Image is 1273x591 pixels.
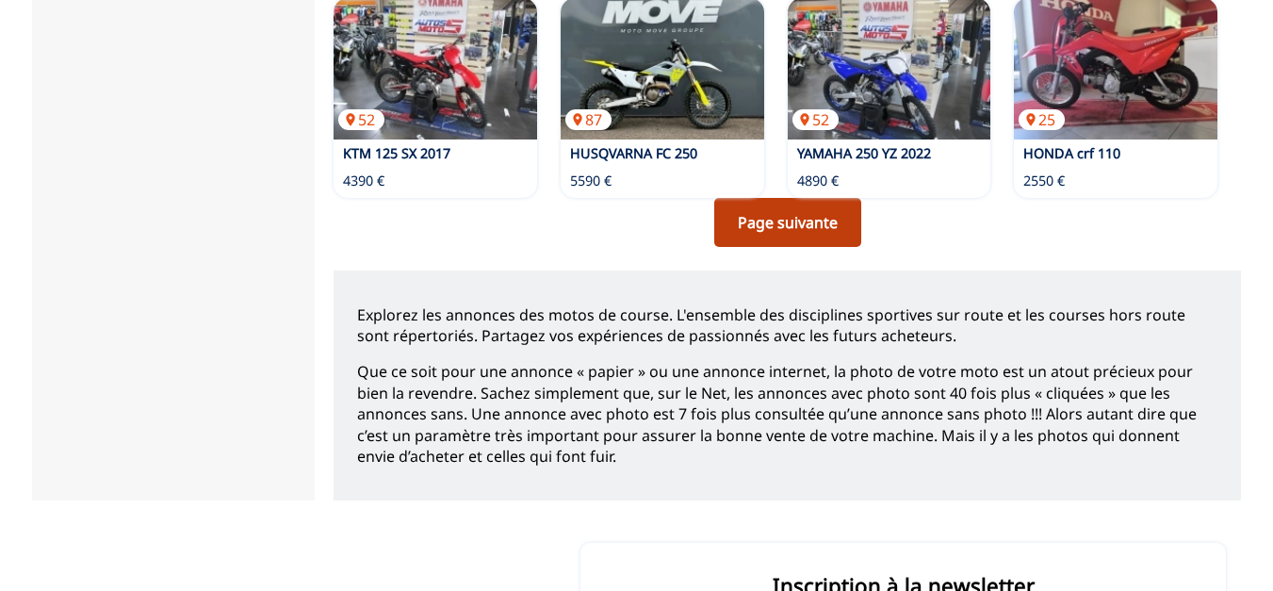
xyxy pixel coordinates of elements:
[570,172,612,190] p: 5590 €
[357,304,1217,347] p: Explorez les annonces des motos de course. L'ensemble des disciplines sportives sur route et les ...
[1019,109,1065,130] p: 25
[797,172,839,190] p: 4890 €
[714,198,861,247] a: Page suivante
[343,144,450,162] a: KTM 125 SX 2017
[343,172,384,190] p: 4390 €
[338,109,384,130] p: 52
[357,361,1217,467] p: Que ce soit pour une annonce « papier » ou une annonce internet, la photo de votre moto est un at...
[797,144,931,162] a: YAMAHA 250 YZ 2022
[565,109,612,130] p: 87
[570,144,697,162] a: HUSQVARNA FC 250
[1023,172,1065,190] p: 2550 €
[1023,144,1120,162] a: HONDA crf 110
[792,109,839,130] p: 52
